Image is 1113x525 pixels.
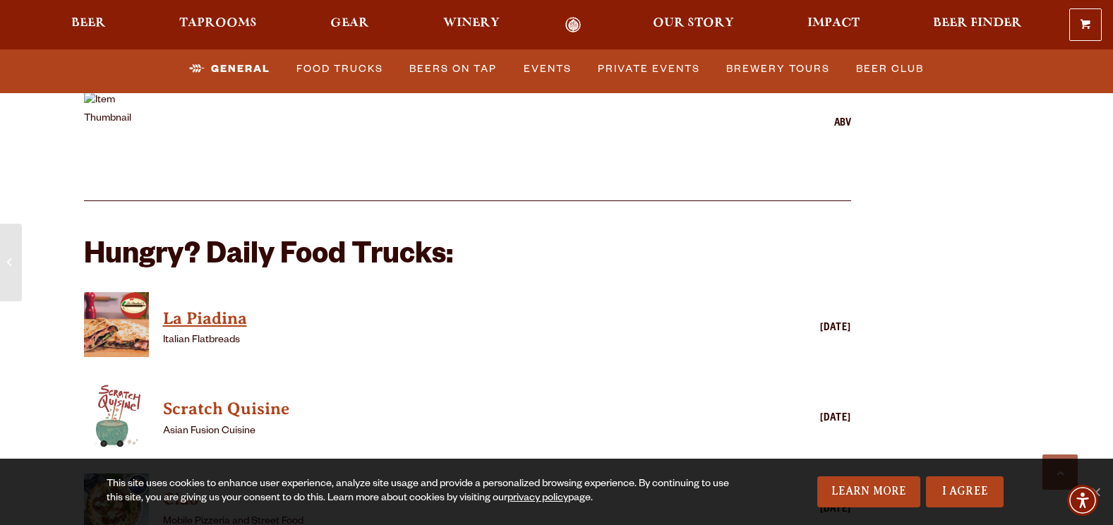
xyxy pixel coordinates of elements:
[443,18,500,29] span: Winery
[84,383,149,448] img: thumbnail food truck
[84,292,149,365] a: View La Piadina details (opens in a new window)
[592,53,706,85] a: Private Events
[330,18,369,29] span: Gear
[817,476,921,507] a: Learn More
[924,17,1031,33] a: Beer Finder
[163,423,732,440] p: Asian Fusion Cuisine
[163,305,732,333] a: View La Piadina details (opens in a new window)
[850,53,929,85] a: Beer Club
[321,17,378,33] a: Gear
[84,383,149,456] a: View Scratch Quisine details (opens in a new window)
[644,17,743,33] a: Our Story
[71,18,106,29] span: Beer
[1067,485,1098,516] div: Accessibility Menu
[547,17,600,33] a: Odell Home
[653,18,734,29] span: Our Story
[434,17,509,33] a: Winery
[798,17,869,33] a: Impact
[721,53,836,85] a: Brewery Tours
[291,53,389,85] a: Food Trucks
[163,332,732,349] p: Italian Flatbreads
[926,476,1004,507] a: I Agree
[170,17,266,33] a: Taprooms
[163,308,732,330] h4: La Piadina
[781,115,851,133] div: ABV
[107,478,732,506] div: This site uses cookies to enhance user experience, analyze site usage and provide a personalized ...
[163,398,732,421] h4: Scratch Quisine
[62,17,115,33] a: Beer
[738,320,851,337] div: [DATE]
[84,292,149,357] img: thumbnail food truck
[84,241,852,274] h2: Hungry? Daily Food Trucks:
[163,395,732,423] a: View Scratch Quisine details (opens in a new window)
[179,18,257,29] span: Taprooms
[738,411,851,428] div: [DATE]
[404,53,503,85] a: Beers on Tap
[807,18,860,29] span: Impact
[507,493,568,505] a: privacy policy
[84,92,149,157] img: Item Thumbnail
[184,53,276,85] a: General
[933,18,1022,29] span: Beer Finder
[1042,454,1078,490] a: Scroll to top
[518,53,577,85] a: Events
